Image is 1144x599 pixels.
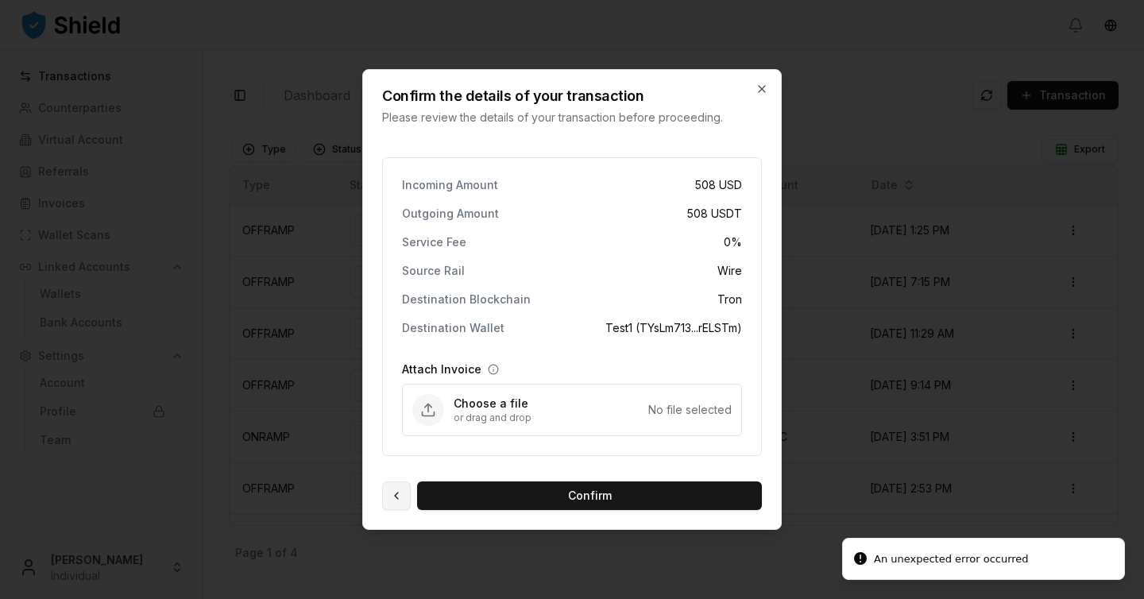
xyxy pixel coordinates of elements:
[417,481,762,510] button: Confirm
[382,89,730,103] h2: Confirm the details of your transaction
[402,237,466,248] p: Service Fee
[402,265,465,276] p: Source Rail
[402,208,499,219] p: Outgoing Amount
[402,294,531,305] p: Destination Blockchain
[382,110,730,126] p: Please review the details of your transaction before proceeding.
[402,323,504,334] p: Destination Wallet
[687,206,742,222] span: 508 USDT
[648,402,732,418] div: No file selected
[402,361,481,377] label: Attach Invoice
[605,320,742,336] span: Test1 (TYsLm713...rELSTm)
[402,384,742,436] div: Upload Attach Invoice
[695,177,742,193] span: 508 USD
[402,180,498,191] p: Incoming Amount
[717,263,742,279] span: Wire
[454,396,648,412] p: Choose a file
[717,292,742,307] span: Tron
[454,412,648,424] p: or drag and drop
[724,234,742,250] span: 0 %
